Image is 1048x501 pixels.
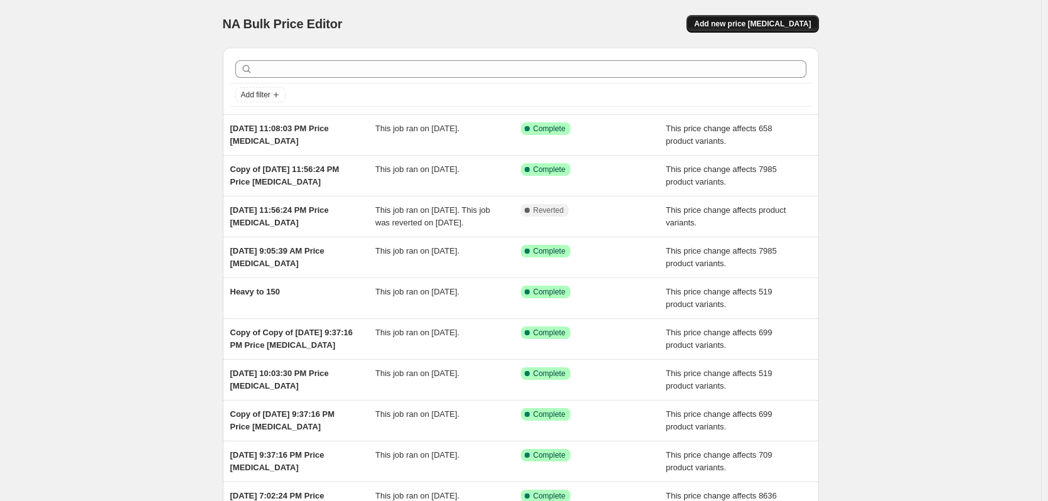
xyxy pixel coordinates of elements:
[666,246,777,268] span: This price change affects 7985 product variants.
[230,409,335,431] span: Copy of [DATE] 9:37:16 PM Price [MEDICAL_DATA]
[666,164,777,186] span: This price change affects 7985 product variants.
[666,328,773,350] span: This price change affects 699 product variants.
[230,205,329,227] span: [DATE] 11:56:24 PM Price [MEDICAL_DATA]
[375,409,459,419] span: This job ran on [DATE].
[533,450,565,460] span: Complete
[666,287,773,309] span: This price change affects 519 product variants.
[375,205,490,227] span: This job ran on [DATE]. This job was reverted on [DATE].
[375,450,459,460] span: This job ran on [DATE].
[533,409,565,419] span: Complete
[533,164,565,175] span: Complete
[533,369,565,379] span: Complete
[666,205,786,227] span: This price change affects product variants.
[687,15,818,33] button: Add new price [MEDICAL_DATA]
[230,328,353,350] span: Copy of Copy of [DATE] 9:37:16 PM Price [MEDICAL_DATA]
[230,450,324,472] span: [DATE] 9:37:16 PM Price [MEDICAL_DATA]
[241,90,270,100] span: Add filter
[533,491,565,501] span: Complete
[533,287,565,297] span: Complete
[375,246,459,256] span: This job ran on [DATE].
[375,124,459,133] span: This job ran on [DATE].
[230,369,329,391] span: [DATE] 10:03:30 PM Price [MEDICAL_DATA]
[375,328,459,337] span: This job ran on [DATE].
[533,246,565,256] span: Complete
[666,409,773,431] span: This price change affects 699 product variants.
[235,87,286,102] button: Add filter
[694,19,811,29] span: Add new price [MEDICAL_DATA]
[533,124,565,134] span: Complete
[375,287,459,296] span: This job ran on [DATE].
[223,17,343,31] span: NA Bulk Price Editor
[375,164,459,174] span: This job ran on [DATE].
[666,369,773,391] span: This price change affects 519 product variants.
[230,246,324,268] span: [DATE] 9:05:39 AM Price [MEDICAL_DATA]
[230,287,281,296] span: Heavy to 150
[375,491,459,500] span: This job ran on [DATE].
[666,124,773,146] span: This price change affects 658 product variants.
[230,124,329,146] span: [DATE] 11:08:03 PM Price [MEDICAL_DATA]
[375,369,459,378] span: This job ran on [DATE].
[533,205,564,215] span: Reverted
[533,328,565,338] span: Complete
[666,450,773,472] span: This price change affects 709 product variants.
[230,164,340,186] span: Copy of [DATE] 11:56:24 PM Price [MEDICAL_DATA]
